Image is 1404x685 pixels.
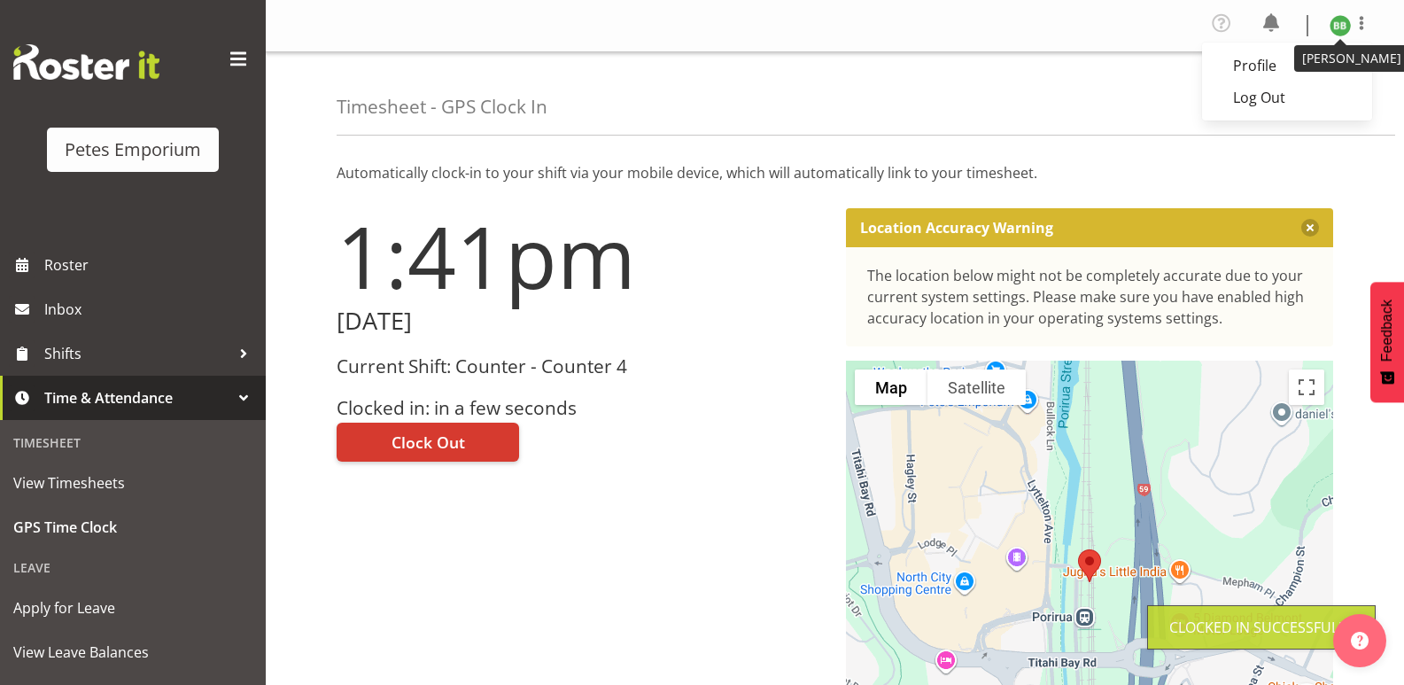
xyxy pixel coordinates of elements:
span: Clock Out [392,431,465,454]
h3: Current Shift: Counter - Counter 4 [337,356,825,377]
img: help-xxl-2.png [1351,632,1369,650]
span: Feedback [1379,300,1395,362]
button: Show street map [855,370,927,405]
a: View Timesheets [4,461,261,505]
span: Time & Attendance [44,385,230,411]
img: Rosterit website logo [13,44,159,80]
div: Petes Emporium [65,136,201,163]
a: View Leave Balances [4,630,261,674]
p: Location Accuracy Warning [860,219,1053,237]
div: The location below might not be completely accurate due to your current system settings. Please m... [867,265,1313,329]
img: beena-bist9974.jpg [1330,15,1351,36]
button: Close message [1301,219,1319,237]
div: Timesheet [4,424,261,461]
span: Apply for Leave [13,595,252,621]
span: Roster [44,252,257,278]
a: GPS Time Clock [4,505,261,549]
h3: Clocked in: in a few seconds [337,398,825,418]
h4: Timesheet - GPS Clock In [337,97,547,117]
button: Toggle fullscreen view [1289,370,1324,405]
button: Show satellite imagery [927,370,1026,405]
span: Inbox [44,296,257,323]
span: Shifts [44,340,230,367]
button: Clock Out [337,423,519,462]
h2: [DATE] [337,307,825,335]
span: View Leave Balances [13,639,252,666]
div: Leave [4,549,261,586]
span: View Timesheets [13,470,252,496]
p: Automatically clock-in to your shift via your mobile device, which will automatically link to you... [337,162,1333,183]
div: Clocked in Successfully [1169,617,1354,638]
button: Feedback - Show survey [1370,282,1404,402]
a: Log Out [1202,82,1372,113]
h1: 1:41pm [337,208,825,304]
span: GPS Time Clock [13,514,252,541]
a: Profile [1202,50,1372,82]
a: Apply for Leave [4,586,261,630]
